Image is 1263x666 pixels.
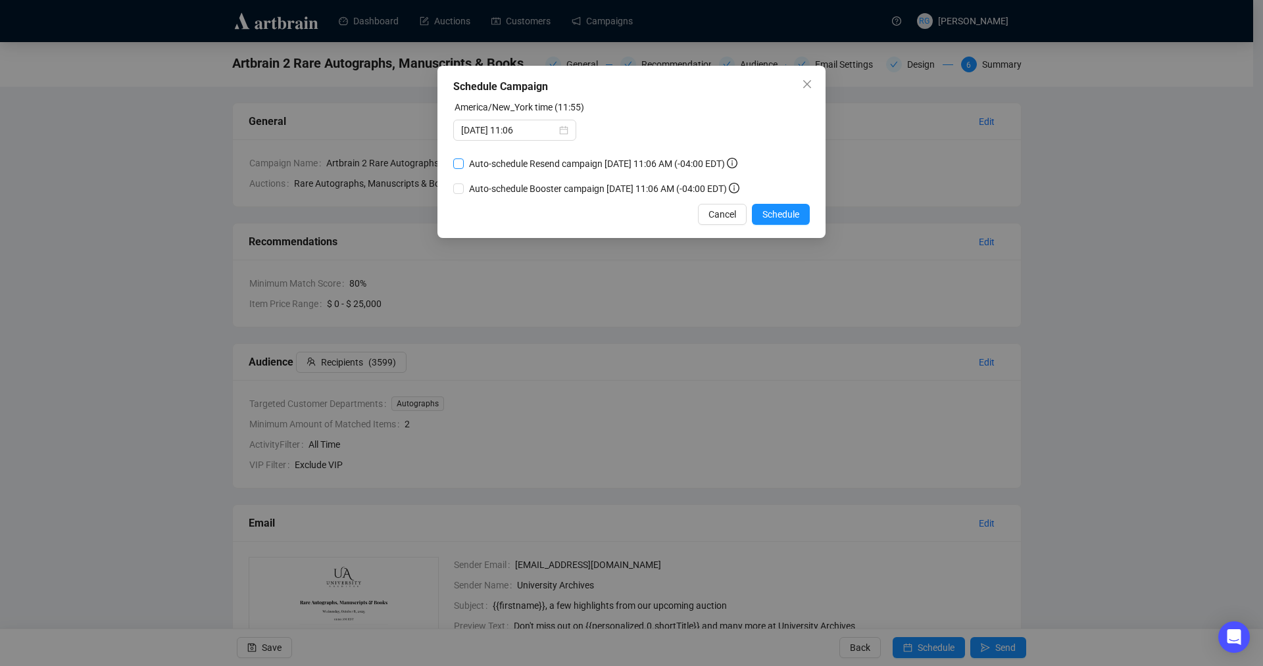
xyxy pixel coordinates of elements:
button: Close [797,74,818,95]
span: close [802,79,812,89]
span: Auto-schedule Booster campaign [DATE] 11:06 AM (-04:00 EDT) [464,181,745,196]
div: Schedule Campaign [453,79,810,95]
span: Schedule [762,207,799,222]
span: info-circle [729,183,739,193]
span: info-circle [727,158,737,168]
span: Auto-schedule Resend campaign [DATE] 11:06 AM (-04:00 EDT) [464,156,743,171]
input: Select date [461,123,557,137]
div: Open Intercom Messenger [1218,621,1250,653]
button: Schedule [752,204,810,225]
label: America/New_York time (11:55) [455,102,584,112]
button: Cancel [698,204,747,225]
span: Cancel [708,207,736,222]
